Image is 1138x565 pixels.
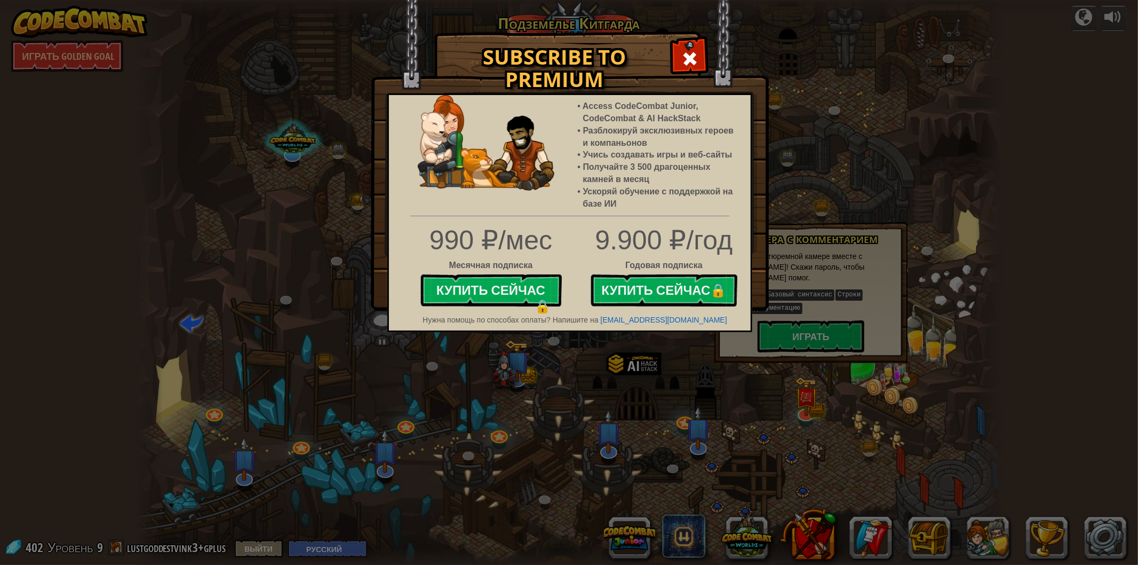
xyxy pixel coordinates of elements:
[420,222,562,260] div: 990 ₽/мес
[583,161,740,186] li: Получайте 3 500 драгоценных камней в месяц
[420,274,562,307] button: Купить сейчас🔒
[445,46,664,91] h1: Subscribe to Premium
[381,222,759,260] div: 9.900 ₽/год
[591,274,737,307] button: Купить сейчас🔒
[601,316,727,324] a: [EMAIL_ADDRESS][DOMAIN_NAME]
[583,125,740,150] li: Разблокируй эксклюзивных героев и компаньонов
[418,95,554,191] img: anya-and-nando-pet.webp
[420,260,562,272] div: Месячная подписка
[583,186,740,210] li: Ускоряй обучение с поддержкой на базе ИИ
[583,149,740,161] li: Учись создавать игры и веб-сайты
[423,316,598,324] span: Нужна помощь по способах оплаты? Напишите на
[583,100,740,125] li: Access CodeCombat Junior, CodeCombat & AI HackStack
[381,260,759,272] div: Годовая подписка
